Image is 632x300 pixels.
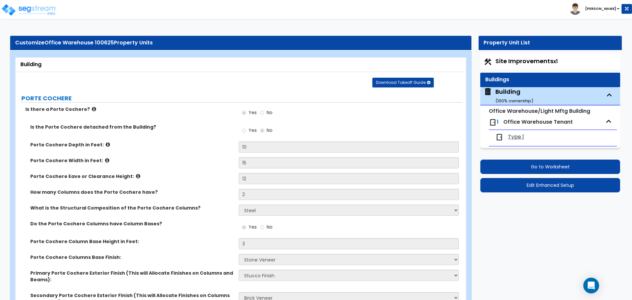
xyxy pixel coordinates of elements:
[489,107,590,115] small: Office Warehouse/Light Mftg Building
[267,109,273,116] span: No
[1,3,57,16] img: logo_pro_r.png
[20,61,461,68] div: Building
[569,3,581,15] img: avatar.png
[249,127,257,134] span: Yes
[260,127,264,134] input: No
[480,178,620,192] button: Edit Enhanced Setup
[495,87,533,104] div: Building
[30,205,234,211] label: What is the Structural Composition of the Porte Cochere Columns?
[484,58,492,66] img: Construction.png
[267,224,273,230] span: No
[260,224,264,231] input: No
[376,80,426,85] span: Download Takeoff Guide
[242,109,246,116] input: Yes
[30,157,234,164] label: Porte Cochere Width in Feet:
[30,189,234,195] label: How many Columns does the Porte Cochere have?
[484,87,492,96] img: building.svg
[30,173,234,180] label: Porte Cochere Eave or Clearance Height:
[249,224,257,230] span: Yes
[105,158,109,163] i: click for more info!
[484,87,533,104] span: Building
[25,106,234,113] label: Is there a Porte Cochere?
[30,254,234,261] label: Porte Cochere Columns Base Finish:
[260,109,264,116] input: No
[497,118,499,126] span: 1
[480,160,620,174] button: Go to Worksheet
[495,57,558,65] span: Site Improvements
[15,39,466,47] div: Customize Property Units
[30,124,234,130] label: Is the Porte Cochere detached from the Building?
[553,58,558,65] small: x1
[242,224,246,231] input: Yes
[583,278,599,293] div: Open Intercom Messenger
[92,107,96,112] i: click for more info!
[30,238,234,245] label: Porte Cochere Column Base Height in Feet:
[44,39,114,46] span: Office Warehouse 100625
[495,133,503,141] img: door.png
[267,127,273,134] span: No
[484,39,617,47] div: Property Unit List
[485,76,615,84] div: Buildings
[372,78,434,87] button: Download Takeoff Guide
[21,94,462,103] label: PORTE COCHERE
[136,174,140,179] i: click for more info!
[242,127,246,134] input: Yes
[30,141,234,148] label: Porte Cochere Depth in Feet:
[503,118,573,126] span: Office Warehouse Tenant
[30,220,234,227] label: Do the Porte Cochere Columns have Column Bases?
[106,142,110,147] i: click for more info!
[489,118,497,126] img: door.png
[508,133,524,141] span: Type 1
[585,6,616,11] b: [PERSON_NAME]
[495,98,533,104] small: ( 100 % ownership)
[249,109,257,116] span: Yes
[30,270,234,283] label: Primary Porte Cochere Exterior Finish (This will Allocate Finishes on Columns and Beams):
